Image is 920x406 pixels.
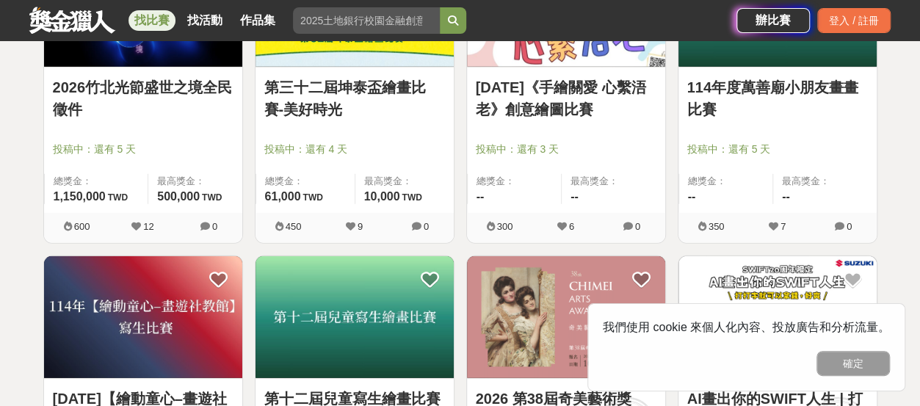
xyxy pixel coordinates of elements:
a: 找比賽 [128,10,175,31]
span: 600 [74,221,90,232]
span: TWD [303,192,322,203]
a: 辦比賽 [736,8,810,33]
a: Cover Image [467,256,665,380]
a: 第三十二屆坤泰盃繪畫比賽-美好時光 [264,76,445,120]
span: 最高獎金： [364,174,445,189]
span: 投稿中：還有 3 天 [476,142,656,157]
span: 9 [358,221,363,232]
a: 作品集 [234,10,281,31]
span: 總獎金： [265,174,346,189]
a: Cover Image [678,256,877,380]
span: 0 [847,221,852,232]
input: 2025土地銀行校園金融創意挑戰賽：從你出發 開啟智慧金融新頁 [293,7,440,34]
span: -- [688,190,696,203]
span: 7 [780,221,786,232]
span: TWD [202,192,222,203]
span: 500,000 [157,190,200,203]
span: 10,000 [364,190,400,203]
span: 300 [497,221,513,232]
span: 最高獎金： [157,174,233,189]
span: -- [782,190,790,203]
span: 我們使用 cookie 來個人化內容、投放廣告和分析流量。 [603,321,890,333]
span: 總獎金： [54,174,140,189]
span: -- [477,190,485,203]
img: Cover Image [44,256,242,379]
span: 12 [143,221,153,232]
span: 61,000 [265,190,301,203]
span: 最高獎金： [571,174,656,189]
a: [DATE]《手繪關愛 心繫浯老》創意繪圖比賽 [476,76,656,120]
div: 登入 / 註冊 [817,8,891,33]
span: 投稿中：還有 4 天 [264,142,445,157]
span: 0 [635,221,640,232]
span: 總獎金： [477,174,553,189]
span: 350 [709,221,725,232]
span: TWD [402,192,421,203]
span: 投稿中：還有 5 天 [687,142,868,157]
img: Cover Image [256,256,454,379]
span: 最高獎金： [782,174,868,189]
span: 0 [424,221,429,232]
span: TWD [108,192,128,203]
a: 2026竹北光節盛世之境全民徵件 [53,76,233,120]
img: Cover Image [678,256,877,379]
span: 6 [569,221,574,232]
a: 找活動 [181,10,228,31]
a: Cover Image [44,256,242,380]
span: 0 [212,221,217,232]
img: Cover Image [467,256,665,379]
span: -- [571,190,579,203]
button: 確定 [816,351,890,376]
span: 投稿中：還有 5 天 [53,142,233,157]
span: 總獎金： [688,174,764,189]
span: 450 [286,221,302,232]
a: 114年度萬善廟小朋友畫畫比賽 [687,76,868,120]
a: Cover Image [256,256,454,380]
span: 1,150,000 [54,190,106,203]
